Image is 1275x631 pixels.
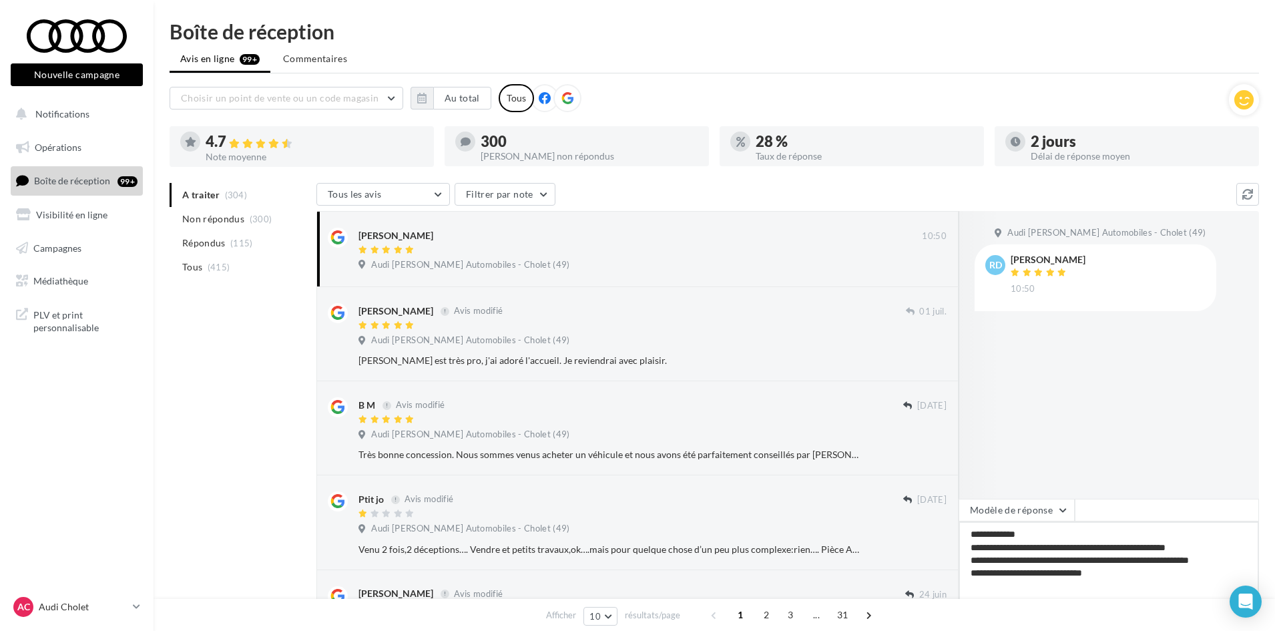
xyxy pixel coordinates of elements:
span: Rd [989,258,1002,272]
div: 300 [481,134,698,149]
div: Taux de réponse [756,152,973,161]
span: Boîte de réception [34,175,110,186]
div: [PERSON_NAME] non répondus [481,152,698,161]
div: [PERSON_NAME] [1011,255,1085,264]
div: Note moyenne [206,152,423,162]
span: Campagnes [33,242,81,253]
span: Audi [PERSON_NAME] Automobiles - Cholet (49) [1007,227,1206,239]
span: [DATE] [917,494,947,506]
p: Audi Cholet [39,600,127,614]
span: Commentaires [283,52,347,65]
span: Tous [182,260,202,274]
span: 10:50 [1011,283,1035,295]
button: Tous les avis [316,183,450,206]
div: [PERSON_NAME] est très pro, j'ai adoré l'accueil. Je reviendrai avec plaisir. [358,354,860,367]
span: 10:50 [922,230,947,242]
span: 31 [832,604,854,626]
span: Médiathèque [33,275,88,286]
span: Choisir un point de vente ou un code magasin [181,92,378,103]
span: ... [806,604,827,626]
span: 2 [756,604,777,626]
a: Médiathèque [8,267,146,295]
span: Audi [PERSON_NAME] Automobiles - Cholet (49) [371,259,569,271]
span: 3 [780,604,801,626]
span: 24 juin [919,589,947,601]
span: [DATE] [917,400,947,412]
button: Choisir un point de vente ou un code magasin [170,87,403,110]
div: [PERSON_NAME] [358,587,433,600]
span: (115) [230,238,253,248]
div: Venu 2 fois,2 déceptions…. Vendre et petits travaux,ok….mais pour quelque chose d’un peu plus com... [358,543,860,556]
span: PLV et print personnalisable [33,306,138,335]
span: résultats/page [625,609,680,622]
button: Notifications [8,100,140,128]
button: Nouvelle campagne [11,63,143,86]
span: Avis modifié [454,306,503,317]
div: Tous [499,84,534,112]
span: Notifications [35,108,89,120]
span: Tous les avis [328,188,382,200]
span: Audi [PERSON_NAME] Automobiles - Cholet (49) [371,429,569,441]
span: 1 [730,604,751,626]
span: Avis modifié [405,494,453,505]
button: Au total [433,87,491,110]
span: Visibilité en ligne [36,209,107,220]
span: (415) [208,262,230,272]
span: Répondus [182,236,226,250]
span: (300) [250,214,272,224]
span: Opérations [35,142,81,153]
span: Avis modifié [454,588,503,599]
button: 10 [583,607,617,626]
a: Boîte de réception99+ [8,166,146,195]
div: Délai de réponse moyen [1031,152,1248,161]
div: Boîte de réception [170,21,1259,41]
span: AC [17,600,30,614]
div: B M [358,399,375,412]
button: Au total [411,87,491,110]
span: Avis modifié [396,400,445,411]
span: Non répondus [182,212,244,226]
div: Ptit jo [358,493,384,506]
div: Très bonne concession. Nous sommes venus acheter un véhicule et nous avons été parfaitement conse... [358,448,860,461]
span: Audi [PERSON_NAME] Automobiles - Cholet (49) [371,523,569,535]
span: Afficher [546,609,576,622]
button: Modèle de réponse [959,499,1075,521]
a: Visibilité en ligne [8,201,146,229]
span: 10 [589,611,601,622]
div: 4.7 [206,134,423,150]
div: [PERSON_NAME] [358,229,433,242]
div: [PERSON_NAME] [358,304,433,318]
button: Filtrer par note [455,183,555,206]
a: PLV et print personnalisable [8,300,146,340]
span: Audi [PERSON_NAME] Automobiles - Cholet (49) [371,335,569,347]
div: 28 % [756,134,973,149]
div: 99+ [117,176,138,187]
a: Campagnes [8,234,146,262]
a: AC Audi Cholet [11,594,143,620]
div: 2 jours [1031,134,1248,149]
a: Opérations [8,134,146,162]
span: 01 juil. [919,306,947,318]
div: Open Intercom Messenger [1230,586,1262,618]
